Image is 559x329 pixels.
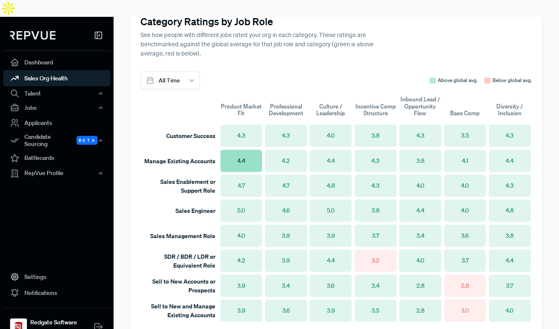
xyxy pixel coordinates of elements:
[416,306,424,315] span: 2.8
[461,281,469,290] span: 2.8
[282,231,290,240] span: 3.9
[144,157,215,165] span: Manage Existing Accounts
[3,54,110,70] a: Dashboard
[461,306,469,315] span: 3.0
[237,256,245,265] span: 4.2
[3,115,110,131] a: Applicants
[371,157,379,165] span: 4.3
[327,157,335,165] span: 4.4
[237,231,245,240] span: 4.0
[461,181,469,190] span: 4.0
[3,166,110,180] button: RepVue Profile
[327,281,334,290] span: 3.6
[30,318,77,327] strong: Redgate Software
[237,306,245,315] span: 3.9
[3,269,110,285] a: Settings
[416,157,424,165] span: 3.8
[438,77,478,84] div: Above global avg.
[353,103,397,117] span: Incentive Comp Structure
[371,306,379,315] span: 3.5
[160,178,215,194] span: Sales Enablement or Support Role
[450,110,480,117] span: Base Comp
[3,285,110,301] a: Notifications
[371,281,379,290] span: 3.4
[506,231,514,240] span: 3.8
[238,181,245,190] span: 4.7
[282,157,290,165] span: 4.2
[416,206,424,215] span: 4.4
[462,157,468,165] span: 4.1
[416,256,424,265] span: 4.0
[308,103,353,117] span: Culture / Leadership
[140,16,532,28] h4: Category Ratings by Job Role
[327,181,335,190] span: 4.8
[371,131,379,140] span: 3.8
[152,277,215,294] span: Sell to New Accounts or Prospects
[461,231,469,240] span: 3.6
[175,207,215,215] span: Sales Engineer
[372,231,379,240] span: 3.7
[164,252,215,269] span: SDR / BDR / LDR or Equivalent Role
[282,206,290,215] span: 4.6
[150,232,215,240] span: Sales Management Role
[487,103,532,117] span: Diversity / Inclusion
[151,302,215,319] span: Sell to New and Manage Existing Accounts
[282,131,290,140] span: 4.3
[3,101,110,115] button: Jobs
[282,181,289,190] span: 4.7
[327,256,335,265] span: 4.4
[282,306,290,315] span: 3.6
[264,103,308,117] span: Professional Development
[3,131,110,150] div: Candidate Sourcing
[140,31,376,58] p: See how people with different jobs rated your org in each category. These ratings are benchmarked...
[506,157,514,165] span: 4.4
[219,103,263,117] span: Product Market Fit
[371,181,379,190] span: 4.3
[398,96,442,117] span: Inbound Lead / Opportunity Flow
[506,206,514,215] span: 4.8
[461,131,469,140] span: 3.5
[461,256,469,265] span: 3.7
[3,70,110,86] a: Sales Org Health
[237,281,245,290] span: 3.9
[77,136,98,145] span: Beta
[506,131,514,140] span: 4.3
[493,77,532,84] div: Below global avg.
[327,131,335,140] span: 4.0
[327,206,335,215] span: 5.0
[506,256,514,265] span: 4.4
[506,281,513,290] span: 3.7
[3,150,110,166] a: Battlecards
[416,181,424,190] span: 4.0
[506,306,514,315] span: 4.0
[416,131,424,140] span: 4.3
[10,31,56,40] img: RepVue
[416,231,424,240] span: 3.4
[166,132,215,140] span: Customer Success
[371,206,379,215] span: 3.8
[282,256,290,265] span: 3.9
[237,206,245,215] span: 5.0
[461,206,469,215] span: 4.0
[3,86,110,101] button: Talent
[416,281,424,290] span: 2.8
[327,306,335,315] span: 3.9
[506,181,514,190] span: 4.3
[327,231,335,240] span: 3.9
[237,157,245,165] span: 4.4
[282,281,290,290] span: 3.4
[371,256,379,265] span: 3.2
[3,131,110,150] button: Candidate Sourcing Beta
[237,131,245,140] span: 4.3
